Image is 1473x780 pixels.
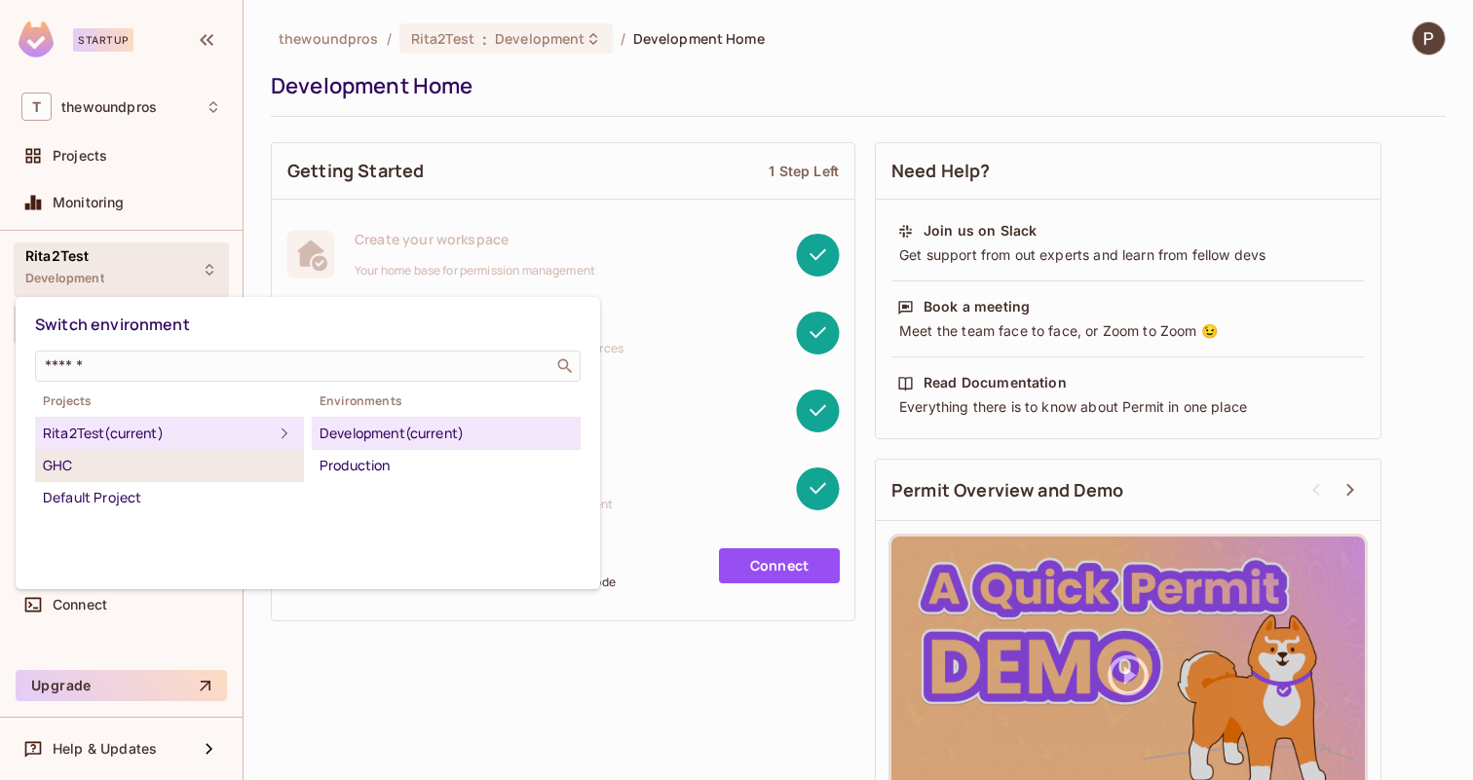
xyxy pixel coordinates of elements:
[35,393,304,409] span: Projects
[35,314,190,335] span: Switch environment
[320,422,573,445] div: Development (current)
[43,422,273,445] div: Rita2Test (current)
[43,486,296,509] div: Default Project
[43,454,296,477] div: GHC
[312,393,581,409] span: Environments
[320,454,573,477] div: Production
